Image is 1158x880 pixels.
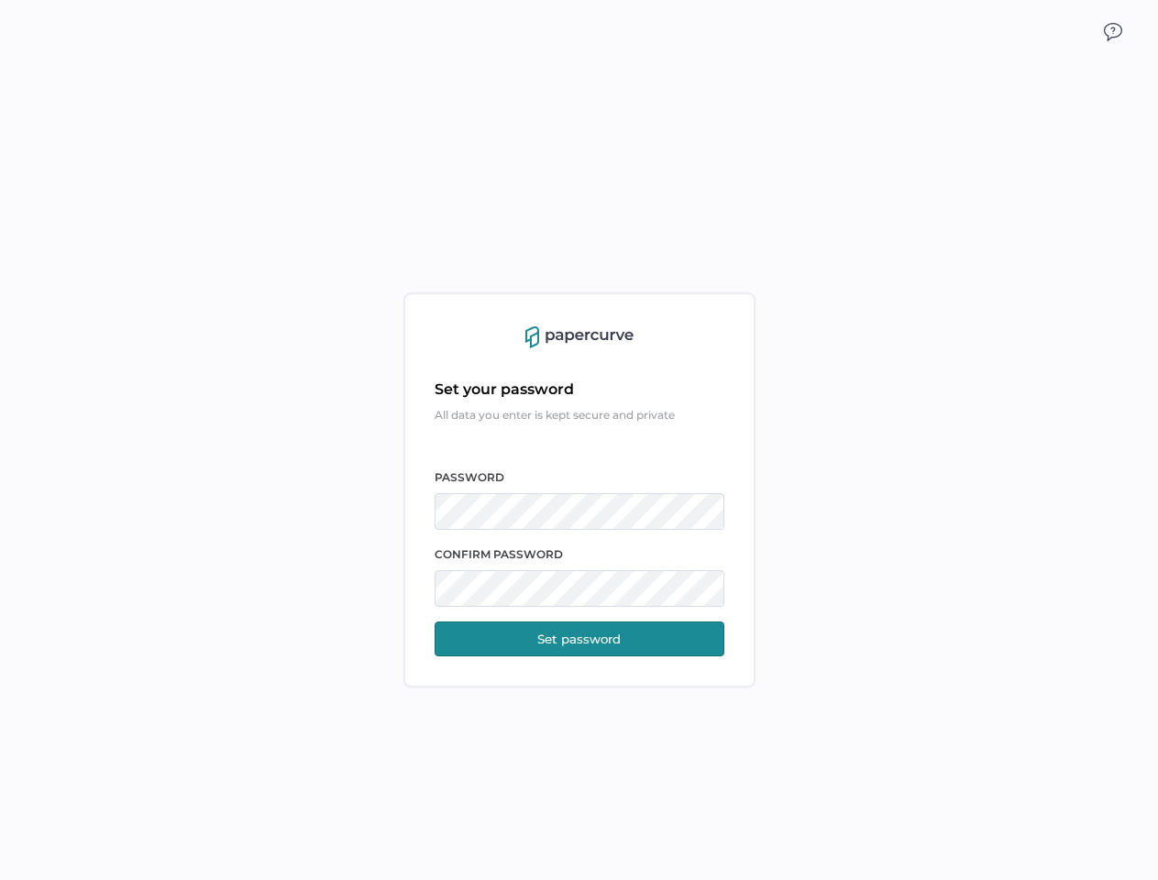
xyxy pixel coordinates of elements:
button: Set password [435,621,724,656]
div: Set your password [435,380,724,398]
span: PASSWORD [435,470,504,484]
img: icon_chat.2bd11823.svg [1104,23,1122,41]
img: papercurve-logo-colour.7244d18c.svg [525,324,634,351]
div: All data you enter is kept secure and private [435,405,724,425]
span: CONFIRM PASSWORD [435,547,563,561]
